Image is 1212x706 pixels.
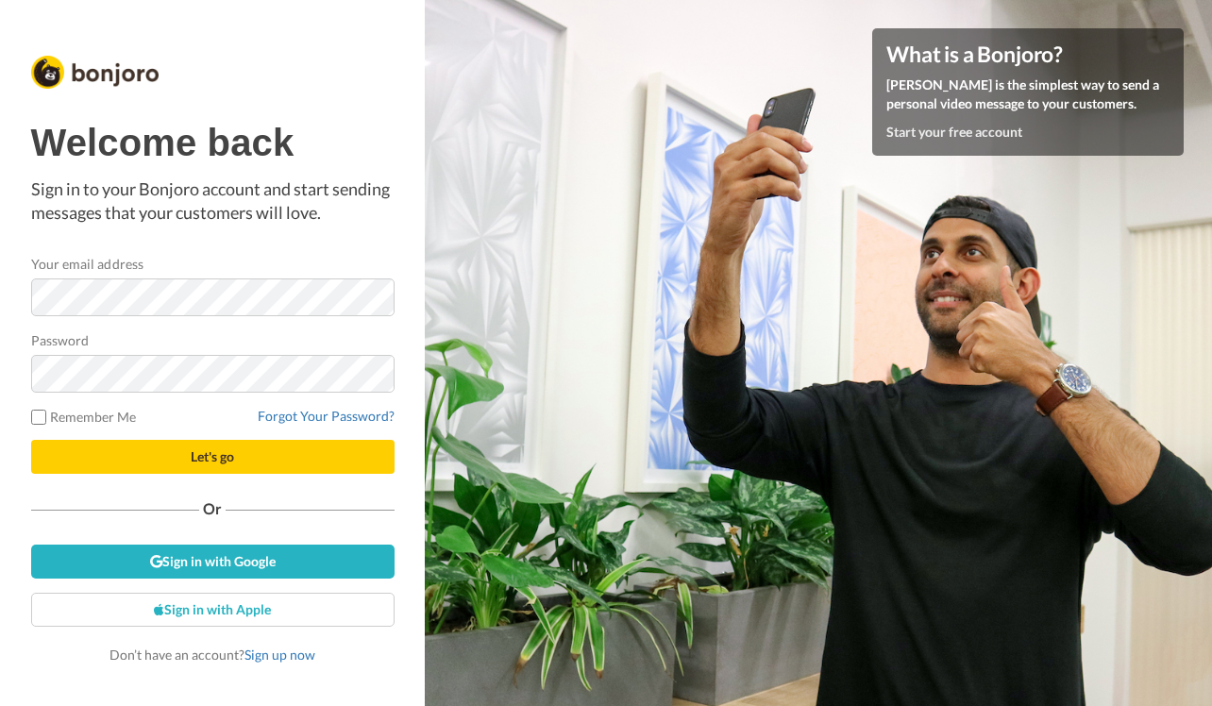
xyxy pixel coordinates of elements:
[31,177,395,226] p: Sign in to your Bonjoro account and start sending messages that your customers will love.
[886,42,1170,66] h4: What is a Bonjoro?
[258,408,395,424] a: Forgot Your Password?
[31,410,46,425] input: Remember Me
[199,502,226,515] span: Or
[31,254,143,274] label: Your email address
[31,545,395,579] a: Sign in with Google
[886,124,1022,140] a: Start your free account
[886,76,1170,113] p: [PERSON_NAME] is the simplest way to send a personal video message to your customers.
[31,440,395,474] button: Let's go
[31,330,90,350] label: Password
[191,448,234,464] span: Let's go
[244,647,315,663] a: Sign up now
[31,593,395,627] a: Sign in with Apple
[109,647,315,663] span: Don’t have an account?
[31,122,395,163] h1: Welcome back
[31,407,137,427] label: Remember Me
